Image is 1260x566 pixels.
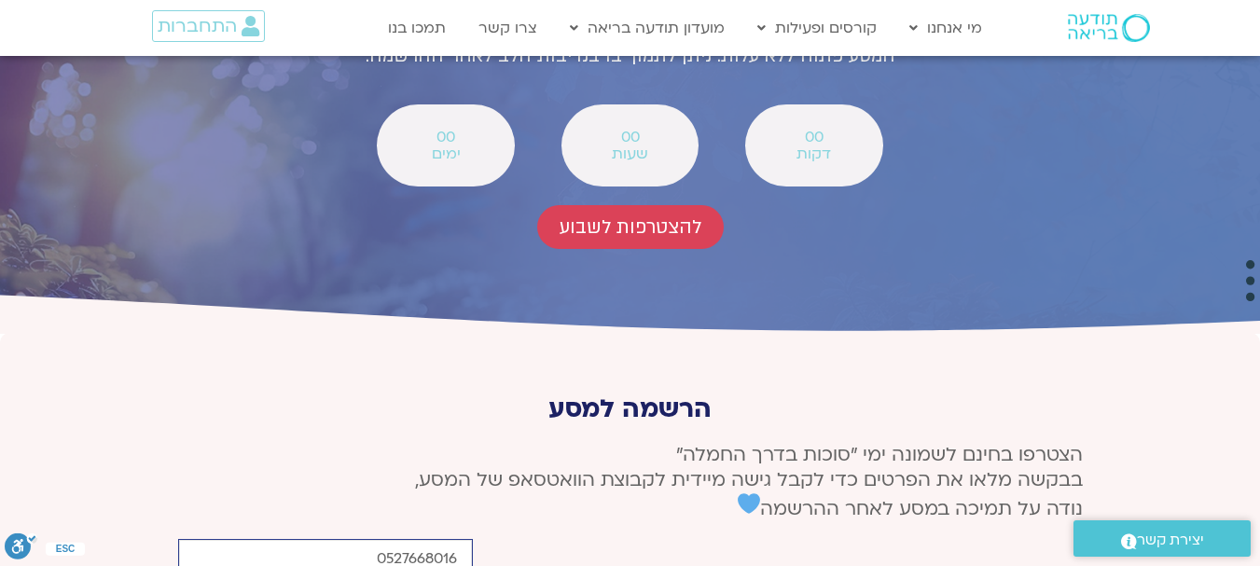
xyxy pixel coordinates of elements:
[178,394,1083,423] p: הרשמה למסע
[1073,520,1251,557] a: יצירת קשר
[178,442,1083,521] p: הצטרפו בחינם לשמונה ימי ״סוכות בדרך החמלה״
[900,10,991,46] a: מי אנחנו
[1068,14,1150,42] img: תודעה בריאה
[586,145,674,162] span: שעות
[220,40,1041,73] p: המסע פתוח ללא עלות. ניתן לתמוך בו בנדיבות הלב לאחר ההרשמה.
[769,145,858,162] span: דקות
[401,145,490,162] span: ימים
[158,16,237,36] span: התחברות
[415,467,1083,492] span: בבקשה מלאו את הפרטים כדי לקבל גישה מיידית לקבוצת הוואטסאפ של המסע,
[738,496,1083,521] span: נודה על תמיכה במסע לאחר ההרשמה
[738,492,760,515] img: 💙
[401,129,490,145] span: 00
[152,10,265,42] a: התחברות
[769,129,858,145] span: 00
[379,10,455,46] a: תמכו בנו
[469,10,547,46] a: צרו קשר
[748,10,886,46] a: קורסים ופעילות
[537,205,724,249] a: להצטרפות לשבוע
[560,216,701,238] span: להצטרפות לשבוע
[561,10,734,46] a: מועדון תודעה בריאה
[1137,528,1204,553] span: יצירת קשר
[586,129,674,145] span: 00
